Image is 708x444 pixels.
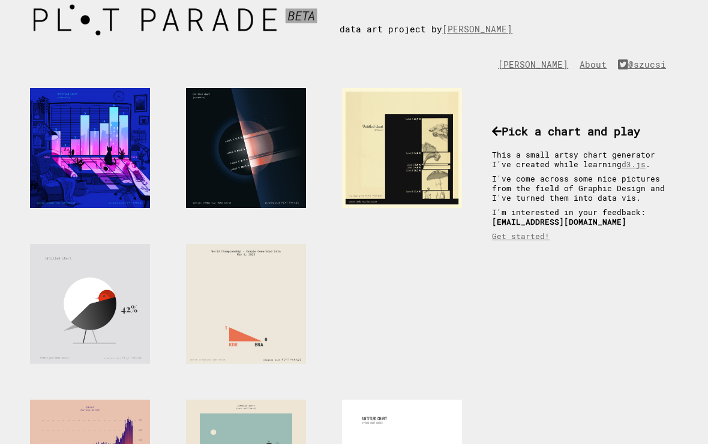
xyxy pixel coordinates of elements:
[618,59,672,71] a: @szucsi
[492,124,678,139] h3: Pick a chart and play
[580,59,613,71] a: About
[622,160,646,170] a: d3.js
[492,218,626,227] b: [EMAIL_ADDRESS][DOMAIN_NAME]
[492,208,678,227] p: I'm interested in your feedback:
[492,174,678,203] p: I've come across some nice pictures from the field of Graphic Design and I've turned them into da...
[498,59,574,71] a: [PERSON_NAME]
[492,150,678,170] p: This a small artsy chart generator I've created while learning .
[492,232,550,241] a: Get started!
[442,24,518,35] a: [PERSON_NAME]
